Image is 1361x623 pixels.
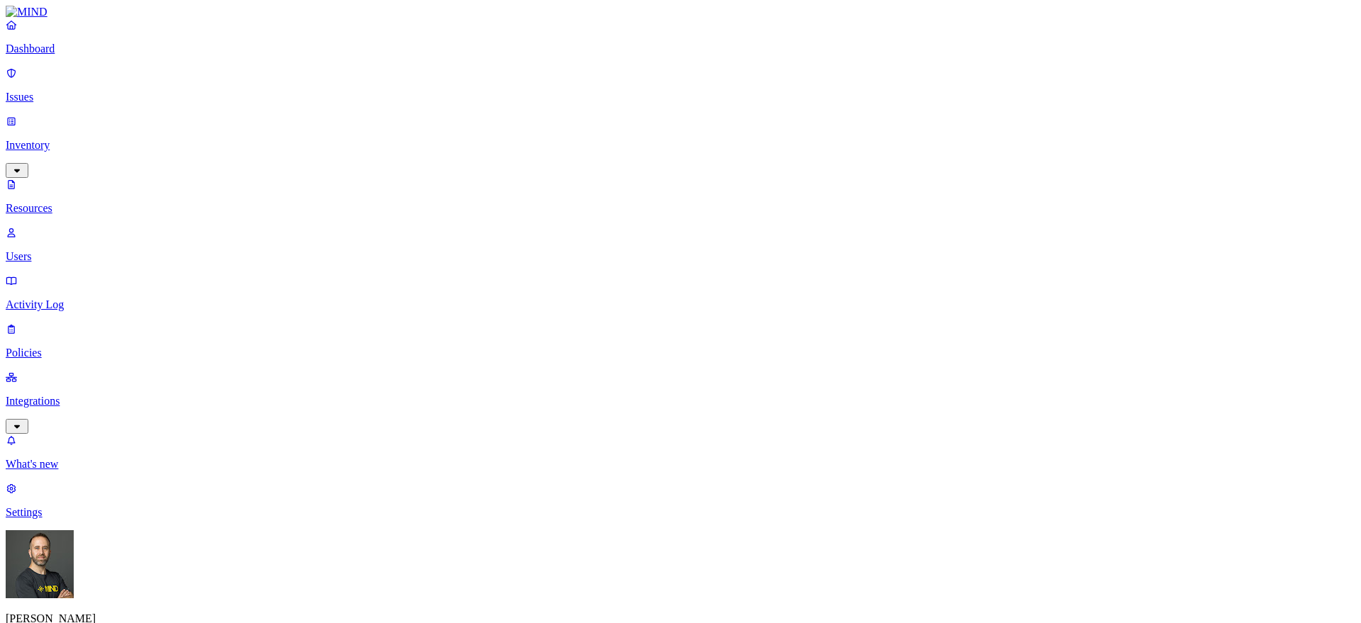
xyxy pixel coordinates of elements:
p: Resources [6,202,1355,215]
a: Inventory [6,115,1355,176]
p: What's new [6,458,1355,471]
p: Activity Log [6,298,1355,311]
a: Users [6,226,1355,263]
p: Users [6,250,1355,263]
img: MIND [6,6,47,18]
a: What's new [6,434,1355,471]
a: Integrations [6,371,1355,432]
p: Inventory [6,139,1355,152]
img: Tom Mayblum [6,530,74,598]
a: Settings [6,482,1355,519]
a: Activity Log [6,274,1355,311]
a: Resources [6,178,1355,215]
a: Issues [6,67,1355,103]
a: Policies [6,322,1355,359]
a: MIND [6,6,1355,18]
a: Dashboard [6,18,1355,55]
p: Integrations [6,395,1355,408]
p: Dashboard [6,43,1355,55]
p: Issues [6,91,1355,103]
p: Policies [6,347,1355,359]
p: Settings [6,506,1355,519]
